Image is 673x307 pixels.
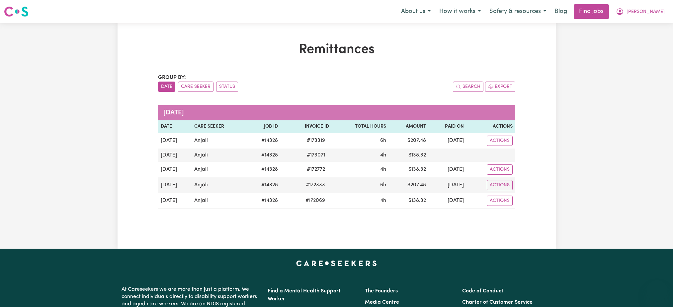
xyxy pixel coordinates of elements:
th: Actions [466,120,515,133]
a: Careseekers home page [296,261,377,266]
span: 4 hours [380,153,386,158]
td: Anjali [192,177,246,193]
td: $ 138.32 [389,193,429,209]
span: # 173319 [303,137,329,145]
span: # 172333 [302,181,329,189]
caption: [DATE] [158,105,515,120]
a: Blog [550,4,571,19]
td: # 14328 [246,162,281,177]
td: # 14328 [246,177,281,193]
a: Code of Conduct [462,288,503,294]
iframe: Button to launch messaging window [646,280,668,302]
h1: Remittances [158,42,515,58]
td: $ 138.32 [389,162,429,177]
button: Export [485,82,515,92]
td: $ 207.48 [389,177,429,193]
button: sort invoices by care seeker [178,82,213,92]
span: Group by: [158,75,186,80]
a: Media Centre [365,300,399,305]
td: Anjali [192,149,246,162]
td: $ 138.32 [389,149,429,162]
span: [PERSON_NAME] [627,8,665,16]
span: # 172772 [303,165,329,173]
td: [DATE] [158,162,192,177]
button: How it works [435,5,485,19]
button: Search [453,82,483,92]
td: [DATE] [429,133,466,149]
td: Anjali [192,193,246,209]
td: [DATE] [429,177,466,193]
td: $ 207.48 [389,133,429,149]
td: [DATE] [158,133,192,149]
td: [DATE] [158,177,192,193]
span: 4 hours [380,198,386,203]
td: [DATE] [158,149,192,162]
a: Careseekers logo [4,4,29,19]
span: 6 hours [380,182,386,188]
th: Amount [389,120,429,133]
button: Safety & resources [485,5,550,19]
button: My Account [612,5,669,19]
th: Total Hours [332,120,389,133]
td: # 14328 [246,149,281,162]
span: 6 hours [380,138,386,143]
th: Care Seeker [192,120,246,133]
th: Paid On [429,120,466,133]
button: Actions [487,196,513,206]
button: Actions [487,180,513,190]
th: Date [158,120,192,133]
td: # 14328 [246,133,281,149]
td: [DATE] [429,193,466,209]
td: [DATE] [429,162,466,177]
td: Anjali [192,162,246,177]
a: Find jobs [574,4,609,19]
img: Careseekers logo [4,6,29,18]
button: sort invoices by paid status [216,82,238,92]
a: The Founders [365,288,398,294]
span: # 172069 [301,197,329,205]
a: Find a Mental Health Support Worker [268,288,341,302]
button: Actions [487,164,513,175]
td: [DATE] [158,193,192,209]
button: sort invoices by date [158,82,175,92]
button: Actions [487,136,513,146]
span: # 173071 [303,151,329,159]
th: Invoice ID [281,120,332,133]
td: # 14328 [246,193,281,209]
span: 4 hours [380,167,386,172]
a: Charter of Customer Service [462,300,533,305]
button: About us [397,5,435,19]
td: Anjali [192,133,246,149]
th: Job ID [246,120,281,133]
